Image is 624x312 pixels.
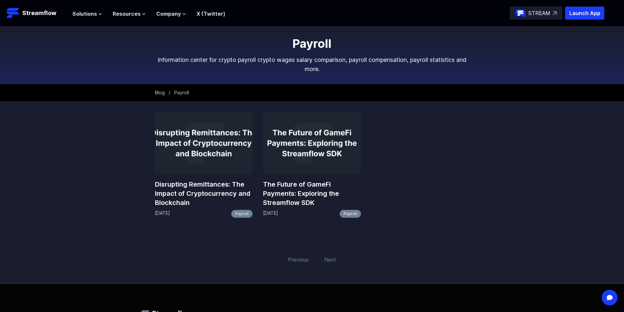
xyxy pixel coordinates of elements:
img: Streamflow Logo [7,7,20,20]
span: / [169,90,170,95]
img: The Future of GameFi Payments: Exploring the Streamflow SDK [263,112,361,174]
a: STREAM [510,7,562,20]
a: The Future of GameFi Payments: Exploring the Streamflow SDK [263,180,361,207]
span: Resources [113,10,141,18]
p: Information center for crypto payroll crypto wages salary comparison, payroll compensation, payro... [155,55,469,74]
span: Solutions [72,10,97,18]
img: Disrupting Remittances: The Impact of Cryptocurrency and Blockchain [155,112,253,174]
button: Solutions [72,10,102,18]
span: Payroll [174,90,189,95]
img: streamflow-logo-circle.png [515,8,526,18]
img: top-right-arrow.svg [553,11,557,15]
a: X (Twitter) [197,10,225,17]
p: [DATE] [155,210,170,218]
button: Company [156,10,186,18]
a: Disrupting Remittances: The Impact of Cryptocurrency and Blockchain [155,180,253,207]
a: Payroll [340,210,361,218]
span: Next [320,252,340,267]
h1: Payroll [155,37,469,50]
button: Resources [113,10,146,18]
p: STREAM [528,9,550,17]
a: Payroll [231,210,253,218]
button: Launch App [565,7,604,20]
a: Blog [155,90,165,95]
p: [DATE] [263,210,278,218]
p: Streamflow [22,9,56,18]
div: Open Intercom Messenger [602,290,617,305]
a: Streamflow [7,7,66,20]
span: Company [156,10,181,18]
span: Previous [284,252,312,267]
